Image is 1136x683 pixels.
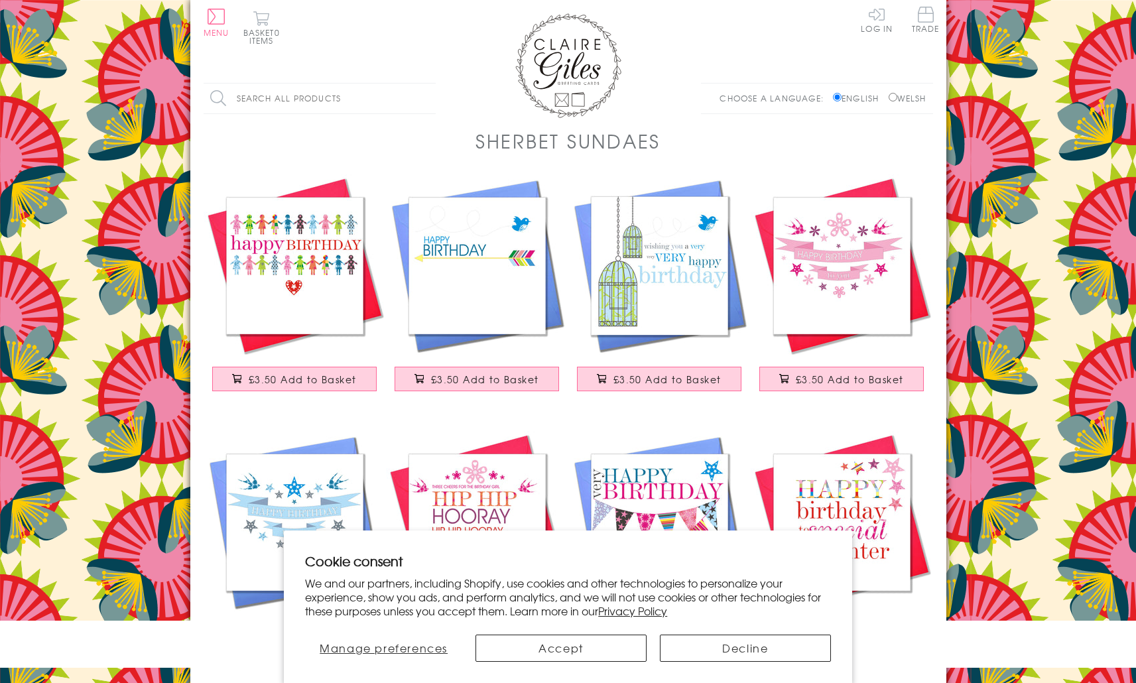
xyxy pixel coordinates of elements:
label: Welsh [889,92,926,104]
a: Birthday Card, Bunting, Very Happy Birthday £3.50 Add to Basket [568,431,751,661]
input: Welsh [889,93,897,101]
span: £3.50 Add to Basket [796,373,904,386]
h2: Cookie consent [305,552,831,570]
span: £3.50 Add to Basket [431,373,539,386]
span: £3.50 Add to Basket [249,373,357,386]
span: £3.50 Add to Basket [613,373,722,386]
a: Trade [912,7,940,35]
input: Search [422,84,436,113]
button: Manage preferences [305,635,462,662]
img: Birthday Card, Bunting, Very Happy Birthday [568,431,751,613]
a: Birthday Card, Pink Stars, Happy Birthday to a special Daughter £3.50 Add to Basket [751,431,933,661]
button: Decline [660,635,831,662]
a: Birthday Card, Pink Banner, Happy Birthday to you £3.50 Add to Basket [751,174,933,404]
a: Birthday Card, Birdcages, Wishing you a very Happy Birthday £3.50 Add to Basket [568,174,751,404]
button: £3.50 Add to Basket [759,367,924,391]
img: Birthday Card, Pink Banner, Happy Birthday to you [751,174,933,357]
p: Choose a language: [720,92,830,104]
h1: Sherbet Sundaes [475,127,661,155]
button: £3.50 Add to Basket [395,367,559,391]
input: English [833,93,842,101]
label: English [833,92,885,104]
button: Accept [475,635,647,662]
button: £3.50 Add to Basket [212,367,377,391]
img: Birthday Card, Patterned Girls, Happy Birthday [204,174,386,357]
p: We and our partners, including Shopify, use cookies and other technologies to personalize your ex... [305,576,831,617]
span: Trade [912,7,940,32]
button: £3.50 Add to Basket [577,367,741,391]
img: Birthday Card, Birdcages, Wishing you a very Happy Birthday [568,174,751,357]
a: Birthday Card, Blue Banners, Happy Birthday to you £3.50 Add to Basket [204,431,386,661]
a: Birthday Card, Arrow and bird, Happy Birthday £3.50 Add to Basket [386,174,568,404]
a: Birthday Card, Pink Heart, three cheers for the birthday girl! £3.50 Add to Basket [386,431,568,661]
span: Manage preferences [320,640,448,656]
img: Birthday Card, Arrow and bird, Happy Birthday [386,174,568,357]
img: Claire Giles Greetings Cards [515,13,621,118]
input: Search all products [204,84,436,113]
span: 0 items [249,27,280,46]
a: Log In [861,7,893,32]
img: Birthday Card, Pink Stars, Happy Birthday to a special Daughter [751,431,933,613]
button: Menu [204,9,229,36]
a: Privacy Policy [598,603,667,619]
img: Birthday Card, Pink Heart, three cheers for the birthday girl! [386,431,568,613]
a: Birthday Card, Patterned Girls, Happy Birthday £3.50 Add to Basket [204,174,386,404]
span: Menu [204,27,229,38]
img: Birthday Card, Blue Banners, Happy Birthday to you [204,431,386,613]
button: Basket0 items [243,11,280,44]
